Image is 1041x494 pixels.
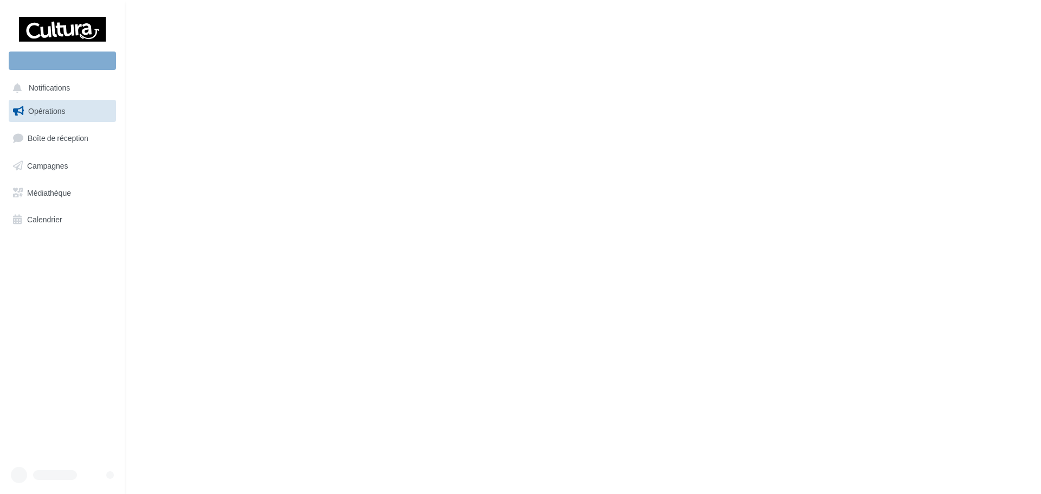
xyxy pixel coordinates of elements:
span: Boîte de réception [28,133,88,143]
span: Calendrier [27,215,62,224]
a: Médiathèque [7,182,118,204]
span: Médiathèque [27,188,71,197]
a: Calendrier [7,208,118,231]
a: Opérations [7,100,118,123]
span: Notifications [29,84,70,93]
div: Nouvelle campagne [9,52,116,70]
span: Campagnes [27,161,68,170]
span: Opérations [28,106,65,116]
a: Boîte de réception [7,126,118,150]
a: Campagnes [7,155,118,177]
